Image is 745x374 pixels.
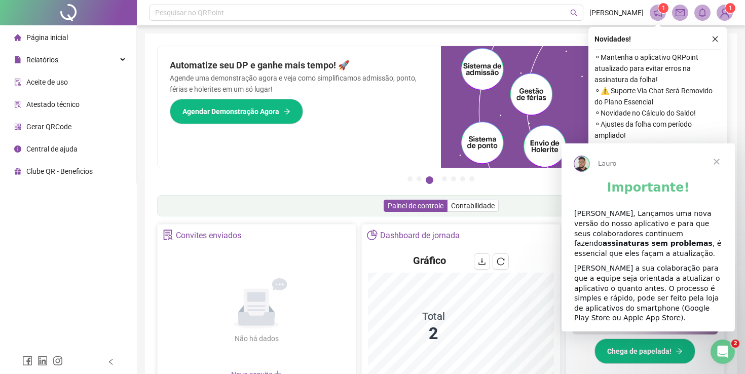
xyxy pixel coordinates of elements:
[107,358,115,365] span: left
[182,106,279,117] span: Agendar Demonstração Agora
[26,78,68,86] span: Aceite de uso
[717,5,732,20] img: 4342
[170,99,303,124] button: Agendar Demonstração Agora
[26,100,80,108] span: Atestado técnico
[589,7,644,18] span: [PERSON_NAME]
[388,202,443,210] span: Painel de controle
[14,168,21,175] span: gift
[407,176,413,181] button: 1
[38,356,48,366] span: linkedin
[478,257,486,266] span: download
[594,52,721,85] span: ⚬ Mantenha o aplicativo QRPoint atualizado para evitar erros na assinatura da folha!
[658,3,668,13] sup: 1
[14,34,21,41] span: home
[26,123,71,131] span: Gerar QRCode
[570,9,578,17] span: search
[712,35,719,43] span: close
[367,230,378,240] span: pie-chart
[469,176,474,181] button: 7
[451,176,456,181] button: 5
[594,339,695,364] button: Chega de papelada!
[14,79,21,86] span: audit
[676,348,683,355] span: arrow-right
[176,227,241,244] div: Convites enviados
[22,356,32,366] span: facebook
[283,108,290,115] span: arrow-right
[26,33,68,42] span: Página inicial
[210,333,303,344] div: Não há dados
[711,340,735,364] iframe: Intercom live chat
[698,8,707,17] span: bell
[451,202,495,210] span: Contabilidade
[417,176,422,181] button: 2
[731,340,739,348] span: 2
[676,8,685,17] span: mail
[14,56,21,63] span: file
[594,85,721,107] span: ⚬ ⚠️ Suporte Via Chat Será Removido do Plano Essencial
[729,5,732,12] span: 1
[14,123,21,130] span: qrcode
[26,145,78,153] span: Central de ajuda
[725,3,735,13] sup: Atualize o seu contato no menu Meus Dados
[26,56,58,64] span: Relatórios
[497,257,505,266] span: reload
[163,230,173,240] span: solution
[441,46,724,168] img: banner%2Fd57e337e-a0d3-4837-9615-f134fc33a8e6.png
[380,227,460,244] div: Dashboard de jornada
[460,176,465,181] button: 6
[594,107,721,119] span: ⚬ Novidade no Cálculo do Saldo!
[170,72,429,95] p: Agende uma demonstração agora e veja como simplificamos admissão, ponto, férias e holerites em um...
[653,8,662,17] span: notification
[14,101,21,108] span: solution
[14,145,21,153] span: info-circle
[607,346,672,357] span: Chega de papelada!
[562,143,735,331] iframe: Intercom live chat mensagem
[26,167,93,175] span: Clube QR - Beneficios
[53,356,63,366] span: instagram
[413,253,446,268] h4: Gráfico
[594,33,631,45] span: Novidades !
[170,58,429,72] h2: Automatize seu DP e ganhe mais tempo! 🚀
[662,5,665,12] span: 1
[442,176,447,181] button: 4
[426,176,433,184] button: 3
[594,119,721,141] span: ⚬ Ajustes da folha com período ampliado!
